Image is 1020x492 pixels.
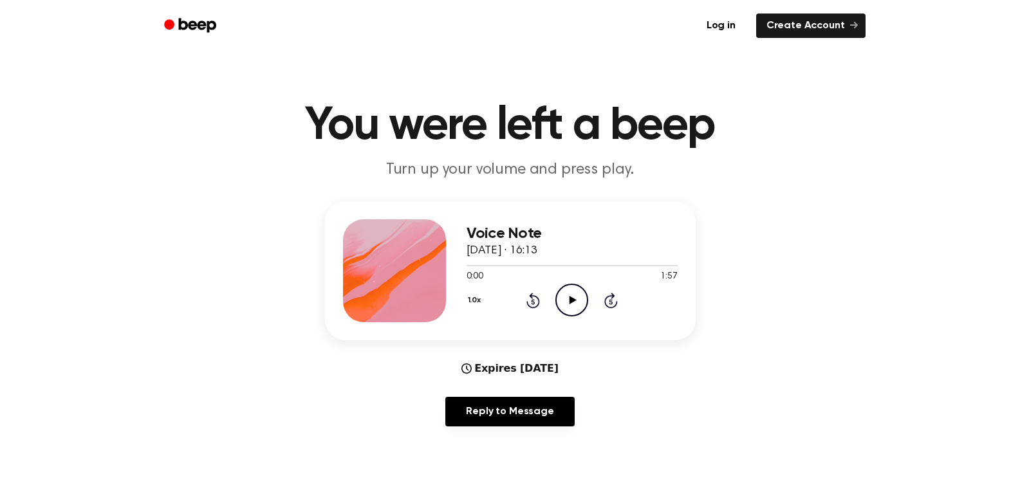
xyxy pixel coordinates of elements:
button: 1.0x [467,289,486,311]
a: Reply to Message [445,397,574,426]
p: Turn up your volume and press play. [263,159,757,181]
span: [DATE] · 16:13 [467,245,537,257]
span: 0:00 [467,270,483,284]
h1: You were left a beep [181,103,840,149]
a: Beep [155,14,228,39]
span: 1:57 [660,270,677,284]
h3: Voice Note [467,225,678,242]
div: Expires [DATE] [461,361,559,376]
a: Create Account [756,14,866,38]
a: Log in [694,11,748,41]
